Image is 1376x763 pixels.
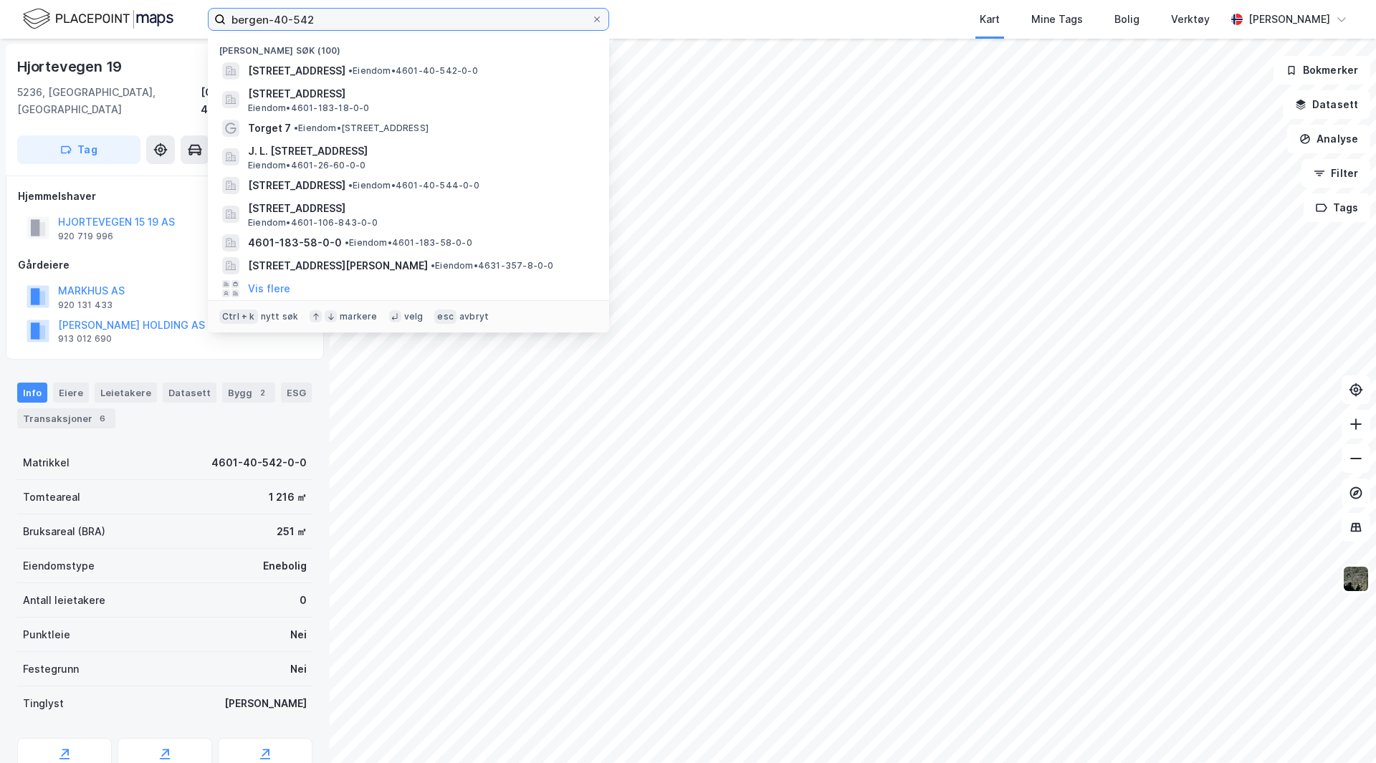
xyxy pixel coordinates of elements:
span: • [348,65,353,76]
div: [GEOGRAPHIC_DATA], 40/542 [201,84,312,118]
div: 2 [255,385,269,400]
div: Bruksareal (BRA) [23,523,105,540]
button: Tags [1304,193,1370,222]
div: velg [404,311,424,322]
input: Søk på adresse, matrikkel, gårdeiere, leietakere eller personer [226,9,591,30]
div: Matrikkel [23,454,70,471]
div: 1 216 ㎡ [269,489,307,506]
img: 9k= [1342,565,1370,592]
span: Eiendom • [STREET_ADDRESS] [294,123,429,134]
div: Gårdeiere [18,256,312,274]
div: Datasett [163,383,216,403]
div: Mine Tags [1031,11,1083,28]
span: [STREET_ADDRESS][PERSON_NAME] [248,257,428,274]
div: Festegrunn [23,661,79,678]
div: Eiendomstype [23,557,95,575]
div: Eiere [53,383,89,403]
div: Tomteareal [23,489,80,506]
button: Vis flere [248,280,290,297]
span: • [294,123,298,133]
span: • [431,260,435,271]
button: Analyse [1287,125,1370,153]
div: 6 [95,411,110,426]
div: Kontrollprogram for chat [1304,694,1376,763]
span: 4601-183-58-0-0 [248,234,342,251]
div: Kart [980,11,1000,28]
span: Eiendom • 4601-26-60-0-0 [248,160,365,171]
div: Info [17,383,47,403]
div: esc [434,309,457,324]
div: Punktleie [23,626,70,643]
div: [PERSON_NAME] [224,695,307,712]
div: 920 719 996 [58,231,113,242]
img: logo.f888ab2527a4732fd821a326f86c7f29.svg [23,6,173,32]
button: Bokmerker [1274,56,1370,85]
div: Hjortevegen 19 [17,55,125,78]
span: [STREET_ADDRESS] [248,177,345,194]
div: Ctrl + k [219,309,258,324]
span: [STREET_ADDRESS] [248,85,592,102]
div: Nei [290,626,307,643]
span: Eiendom • 4601-183-18-0-0 [248,102,370,114]
div: 913 012 690 [58,333,112,345]
div: 0 [300,592,307,609]
span: J. L. [STREET_ADDRESS] [248,143,592,160]
div: 251 ㎡ [277,523,307,540]
button: Datasett [1283,90,1370,119]
span: Eiendom • 4631-357-8-0-0 [431,260,554,272]
span: Eiendom • 4601-183-58-0-0 [345,237,472,249]
div: 5236, [GEOGRAPHIC_DATA], [GEOGRAPHIC_DATA] [17,84,201,118]
iframe: Chat Widget [1304,694,1376,763]
span: [STREET_ADDRESS] [248,200,592,217]
div: 920 131 433 [58,299,113,311]
div: avbryt [459,311,489,322]
div: Transaksjoner [17,408,115,428]
div: 4601-40-542-0-0 [211,454,307,471]
div: Bolig [1114,11,1139,28]
button: Tag [17,135,140,164]
div: Antall leietakere [23,592,105,609]
div: Hjemmelshaver [18,188,312,205]
div: Nei [290,661,307,678]
div: nytt søk [261,311,299,322]
span: Torget 7 [248,120,291,137]
span: • [348,180,353,191]
div: [PERSON_NAME] [1248,11,1330,28]
div: [PERSON_NAME] søk (100) [208,34,609,59]
span: Eiendom • 4601-106-843-0-0 [248,217,378,229]
div: ESG [281,383,312,403]
div: Leietakere [95,383,157,403]
div: markere [340,311,377,322]
div: Verktøy [1171,11,1210,28]
span: [STREET_ADDRESS] [248,62,345,80]
div: Enebolig [263,557,307,575]
div: Bygg [222,383,275,403]
button: Filter [1301,159,1370,188]
div: Tinglyst [23,695,64,712]
span: Eiendom • 4601-40-544-0-0 [348,180,479,191]
span: • [345,237,349,248]
span: Eiendom • 4601-40-542-0-0 [348,65,478,77]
